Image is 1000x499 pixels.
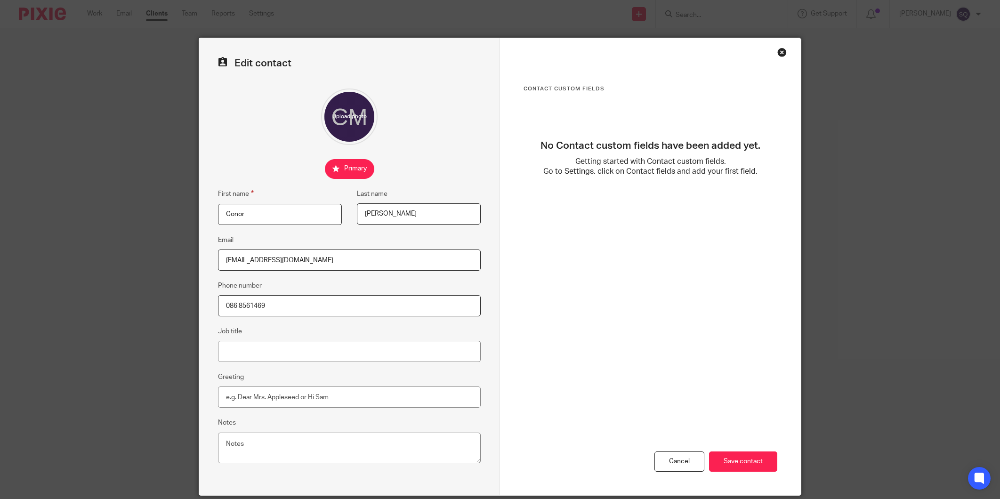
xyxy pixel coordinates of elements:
[524,140,777,152] h3: No Contact custom fields have been added yet.
[357,189,387,199] label: Last name
[218,281,262,290] label: Phone number
[218,57,481,70] h2: Edit contact
[709,451,777,472] input: Save contact
[218,372,244,382] label: Greeting
[218,386,481,408] input: e.g. Dear Mrs. Appleseed or Hi Sam
[524,85,777,93] h3: Contact Custom fields
[218,418,236,427] label: Notes
[777,48,787,57] div: Close this dialog window
[218,327,242,336] label: Job title
[218,188,254,199] label: First name
[524,157,777,177] p: Getting started with Contact custom fields. Go to Settings, click on Contact fields and add your ...
[654,451,704,472] div: Cancel
[218,235,234,245] label: Email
